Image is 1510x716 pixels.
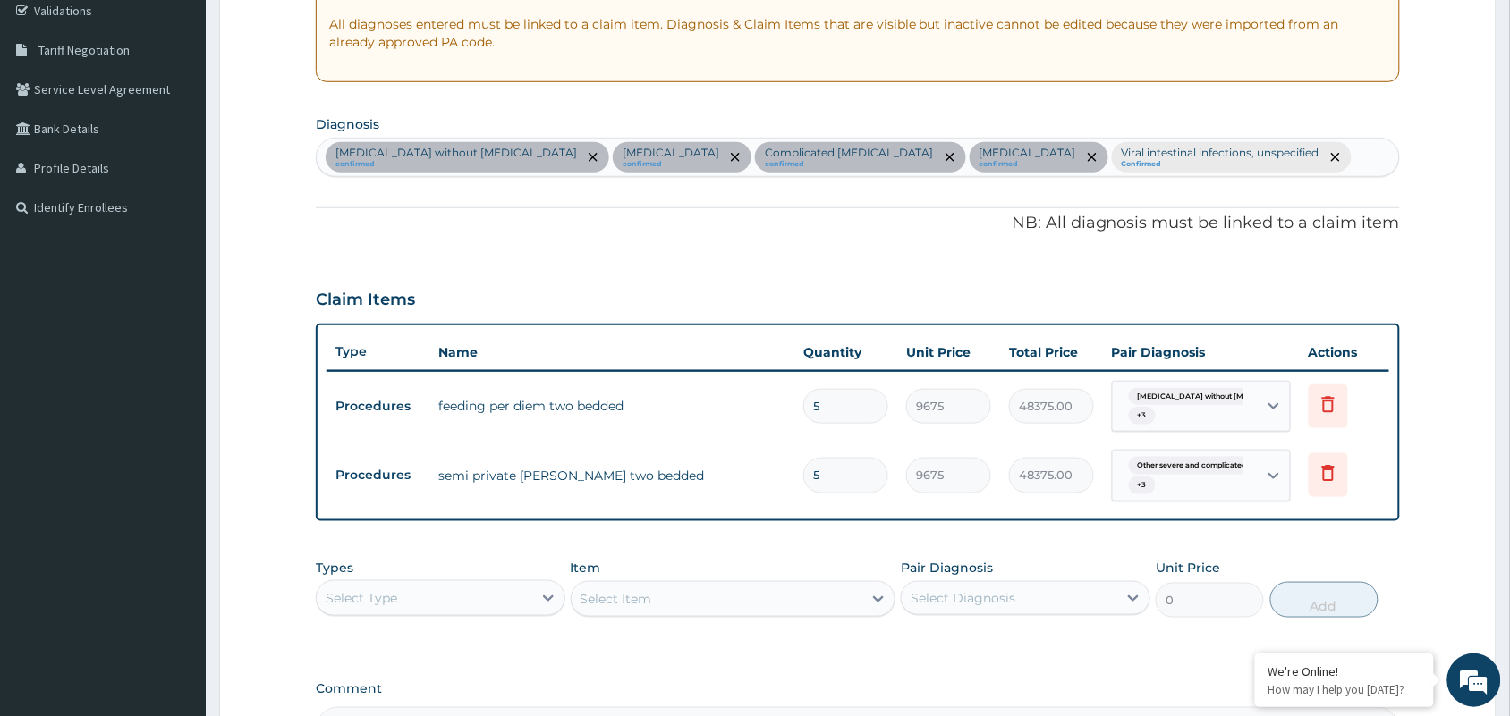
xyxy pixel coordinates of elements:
[1328,149,1344,165] span: remove selection option
[1156,559,1220,577] label: Unit Price
[571,559,601,577] label: Item
[901,559,993,577] label: Pair Diagnosis
[316,291,415,310] h3: Claim Items
[911,589,1015,607] div: Select Diagnosis
[329,15,1387,51] p: All diagnoses entered must be linked to a claim item. Diagnosis & Claim Items that are visible bu...
[1103,334,1300,370] th: Pair Diagnosis
[765,160,934,169] small: confirmed
[1122,146,1319,160] p: Viral intestinal infections, unspecified
[316,115,379,133] label: Diagnosis
[585,149,601,165] span: remove selection option
[9,488,341,551] textarea: Type your message and hit 'Enter'
[765,146,934,160] p: Complicated [MEDICAL_DATA]
[93,100,301,123] div: Chat with us now
[1129,407,1156,425] span: + 3
[38,42,130,58] span: Tariff Negotiation
[1129,476,1156,494] span: + 3
[316,212,1400,235] p: NB: All diagnosis must be linked to a claim item
[897,334,1000,370] th: Unit Price
[980,146,1076,160] p: [MEDICAL_DATA]
[1300,334,1389,370] th: Actions
[794,334,897,370] th: Quantity
[1084,149,1100,165] span: remove selection option
[429,458,794,493] td: semi private [PERSON_NAME] two bedded
[1122,160,1319,169] small: Confirmed
[429,334,794,370] th: Name
[942,149,958,165] span: remove selection option
[335,146,577,160] p: [MEDICAL_DATA] without [MEDICAL_DATA]
[623,160,719,169] small: confirmed
[1268,682,1421,697] p: How may I help you today?
[316,560,353,576] label: Types
[327,459,429,492] td: Procedures
[1268,663,1421,679] div: We're Online!
[1000,334,1103,370] th: Total Price
[33,89,72,134] img: d_794563401_company_1708531726252_794563401
[316,682,1400,697] label: Comment
[327,390,429,423] td: Procedures
[1129,388,1310,406] span: [MEDICAL_DATA] without [MEDICAL_DATA]
[327,335,429,368] th: Type
[104,225,247,406] span: We're online!
[980,160,1076,169] small: confirmed
[623,146,719,160] p: [MEDICAL_DATA]
[326,589,397,607] div: Select Type
[293,9,336,52] div: Minimize live chat window
[1270,582,1379,618] button: Add
[429,388,794,424] td: feeding per diem two bedded
[1129,457,1269,475] span: Other severe and complicated P...
[727,149,743,165] span: remove selection option
[335,160,577,169] small: confirmed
